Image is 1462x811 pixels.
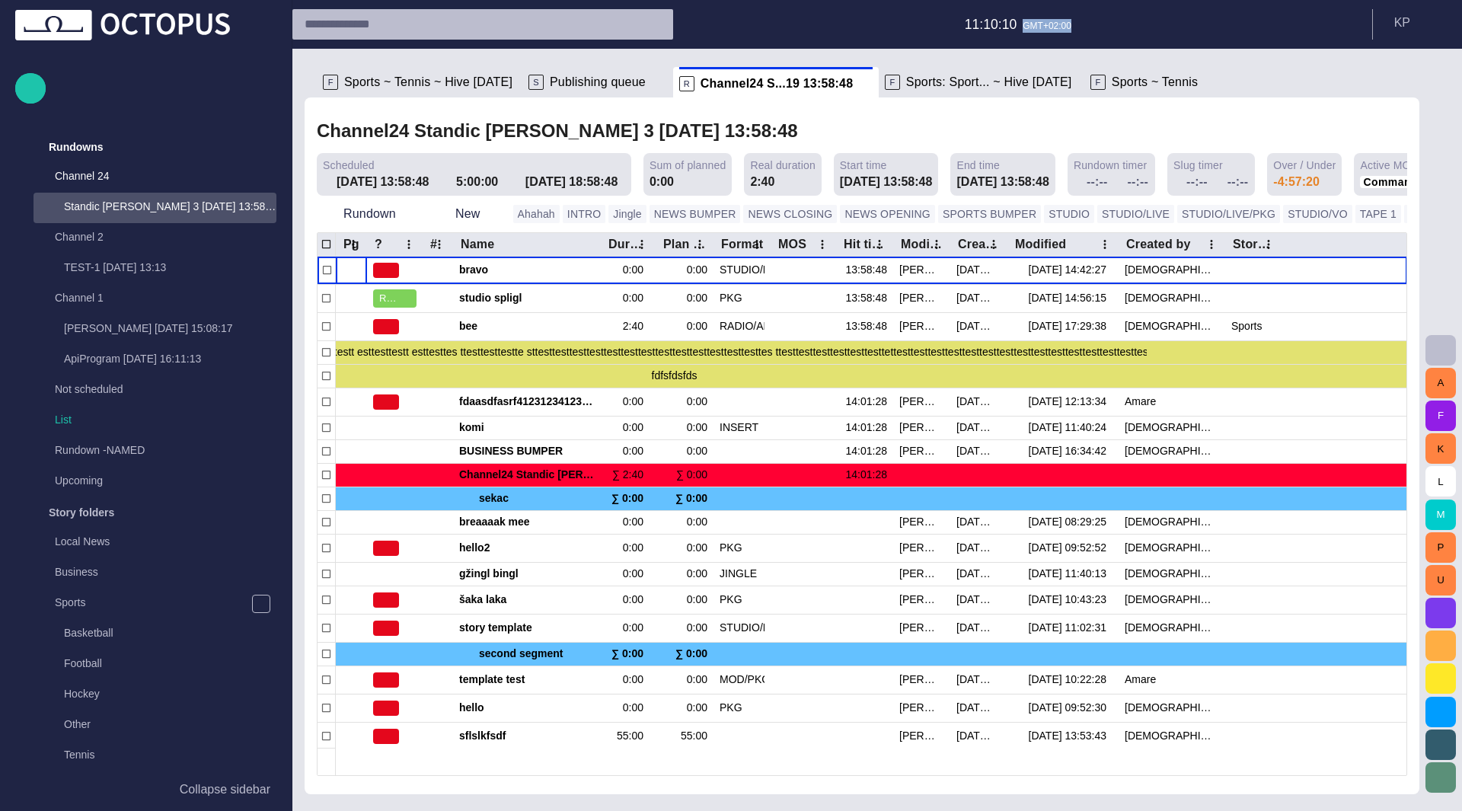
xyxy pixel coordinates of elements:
[34,254,276,284] div: TEST-1 [DATE] 13:13
[899,291,944,305] div: Stanislav Vedra (svedra)
[429,200,507,228] button: New
[720,319,765,334] div: RADIO/AMARE
[456,173,506,191] div: 5:00:00
[55,564,276,580] p: Business
[623,263,650,277] div: 0:00
[1231,319,1276,334] div: Sports
[1360,176,1420,188] button: Command
[64,351,276,366] p: ApiProgram [DATE] 16:11:13
[1029,420,1112,435] div: 8/21 11:40:24
[459,257,595,284] div: bravo
[459,388,595,416] div: fdaasdfasrf412312341234das
[323,75,338,90] p: F
[1125,701,1219,715] div: Vedra
[899,701,944,715] div: Stanislav Vedra (svedra)
[15,10,230,40] img: Octopus News Room
[750,173,774,191] div: 2:40
[459,666,595,694] div: template test
[34,315,276,345] div: [PERSON_NAME] [DATE] 15:08:17
[1029,621,1112,635] div: 8/19 11:02:31
[842,468,887,482] div: 14:01:28
[956,444,1001,458] div: 8/12 14:27:44
[844,237,886,252] div: Hit time
[662,394,707,409] div: 0:00
[1125,541,1219,555] div: Vedra
[459,285,595,312] div: studio spligl
[1126,237,1191,252] div: Created by
[563,205,605,223] button: INTRO
[1015,237,1066,252] div: Modified
[899,263,944,277] div: Grygoriy Yaklyushyn (gyaklyushyn)
[1029,394,1112,409] div: 8/21 12:13:34
[956,567,1001,581] div: 8/20 08:29:10
[1273,158,1336,173] span: Over / Under
[926,234,947,255] button: Modified by column menu
[662,672,707,687] div: 0:00
[1125,515,1219,529] div: Vedra
[49,505,114,520] p: Story folders
[842,420,887,435] div: 14:01:28
[64,747,276,762] p: Tennis
[623,420,650,435] div: 0:00
[840,173,933,191] div: [DATE] 13:58:48
[208,340,1141,364] div: ttesttesttes ttesttesttesttesttestt esttesttestt esttesttes ttesttesttestte sttesttesttesttesttes...
[1097,205,1174,223] button: STUDIO/LIVE
[459,464,595,487] div: Channel24 Standic walkup 3 08/19 13:58:48
[479,487,595,510] span: sekac
[623,291,650,305] div: 0:00
[24,528,276,558] div: Local News
[956,729,1001,743] div: 8/19 13:53:43
[398,234,420,255] button: ? column menu
[343,234,364,255] button: Pg column menu
[55,412,276,427] p: List
[459,417,595,439] div: komi
[899,515,944,529] div: Stanislav Vedra (svedra)
[623,672,650,687] div: 0:00
[24,558,276,589] div: Business
[1029,541,1112,555] div: 8/20 09:52:52
[34,193,276,223] div: Standic [PERSON_NAME] 3 [DATE] 13:58:48
[64,656,276,671] p: Football
[64,321,276,336] p: [PERSON_NAME] [DATE] 15:08:17
[522,67,673,97] div: SPublishing queue
[623,701,650,715] div: 0:00
[956,420,1001,435] div: 8/20 08:29:49
[778,237,806,252] div: MOS
[459,672,595,687] span: template test
[662,621,707,635] div: 0:00
[720,701,742,715] div: PKG
[623,444,650,458] div: 0:00
[720,621,765,635] div: STUDIO/LIVE/PKG
[55,229,246,244] p: Channel 2
[983,234,1004,255] button: Created column menu
[1029,729,1112,743] div: 8/19 13:53:43
[906,75,1072,90] span: Sports: Sport... ~ Hive [DATE]
[49,139,104,155] p: Rundowns
[459,420,595,435] span: komi
[1360,158,1457,173] span: Active MOS devices
[1084,67,1225,97] div: FSports ~ Tennis
[842,263,887,277] div: 13:58:48
[812,234,833,255] button: MOS column menu
[1029,263,1112,277] div: 8/28 14:42:27
[623,621,650,635] div: 0:00
[1125,291,1219,305] div: Vedra
[1125,319,1219,334] div: Vedra
[662,541,707,555] div: 0:00
[459,563,595,586] div: gžingl bingl
[1125,621,1219,635] div: Vedra
[461,237,494,252] div: Name
[1258,234,1279,255] button: Story locations column menu
[956,319,1001,334] div: 6/19 09:52:29
[55,442,246,458] p: Rundown -NAMED
[459,701,595,715] span: hello
[662,701,707,715] div: 0:00
[459,487,595,510] div: sekac
[720,541,742,555] div: PKG
[1425,433,1456,464] button: K
[459,444,595,458] span: BUSINESS BUMPER
[1125,672,1162,687] div: Amare
[1029,701,1112,715] div: 8/20 09:52:30
[1029,567,1112,581] div: 8/21 11:40:13
[525,173,625,191] div: [DATE] 18:58:48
